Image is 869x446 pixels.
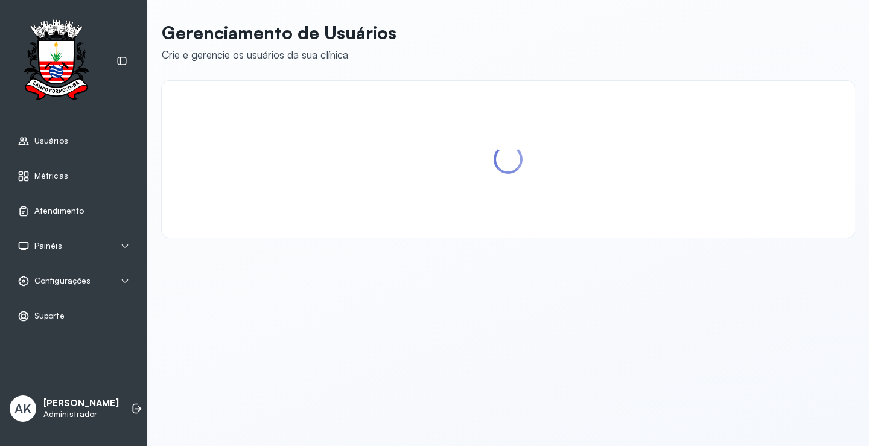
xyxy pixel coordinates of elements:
a: Usuários [18,135,130,147]
span: Suporte [34,311,65,321]
a: Atendimento [18,205,130,217]
div: Crie e gerencie os usuários da sua clínica [162,48,396,61]
a: Métricas [18,170,130,182]
span: Métricas [34,171,68,181]
p: Administrador [43,409,119,419]
span: Usuários [34,136,68,146]
span: Configurações [34,276,91,286]
p: Gerenciamento de Usuários [162,22,396,43]
img: Logotipo do estabelecimento [13,19,100,103]
p: [PERSON_NAME] [43,398,119,409]
span: Painéis [34,241,62,251]
span: Atendimento [34,206,84,216]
